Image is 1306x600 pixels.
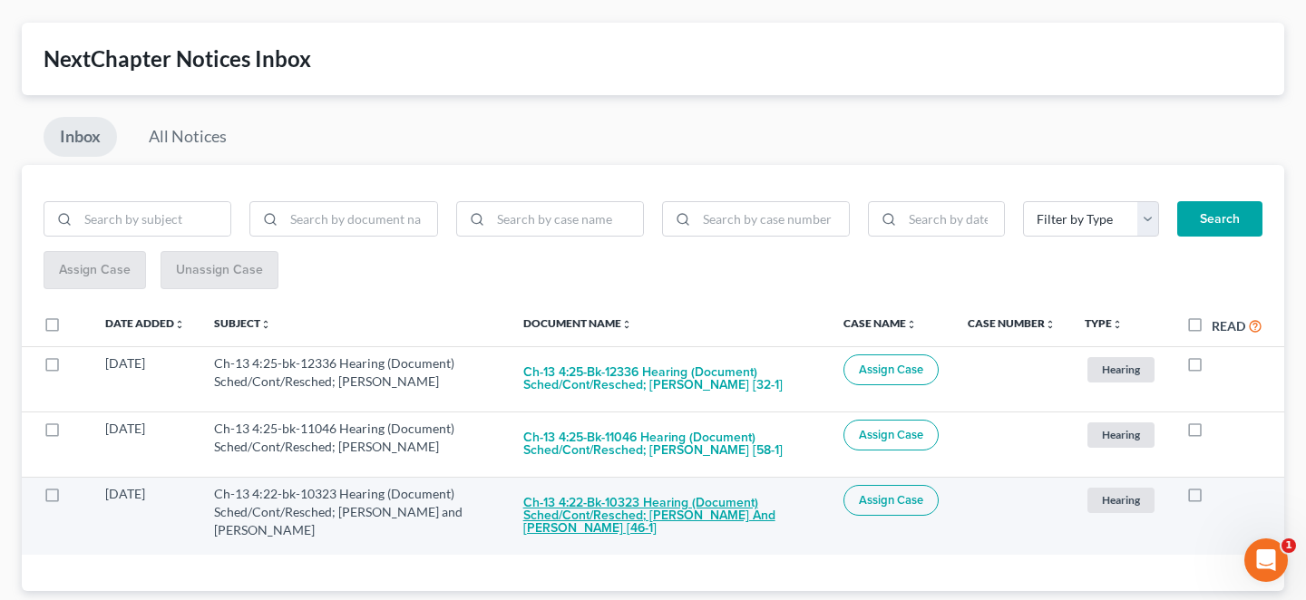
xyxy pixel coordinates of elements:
a: Typeunfold_more [1085,316,1123,330]
a: All Notices [132,117,243,157]
span: Assign Case [859,363,923,377]
button: Ch-13 4:25-bk-11046 Hearing (Document) Sched/Cont/Resched; [PERSON_NAME] [58-1] [523,420,814,469]
td: [DATE] [91,477,200,555]
button: Assign Case [843,485,939,516]
span: Assign Case [859,428,923,442]
a: Date Addedunfold_more [105,316,185,330]
button: Ch-13 4:25-bk-12336 Hearing (Document) Sched/Cont/Resched; [PERSON_NAME] [32-1] [523,354,814,403]
td: Ch-13 4:25-bk-11046 Hearing (Document) Sched/Cont/Resched; [PERSON_NAME] [200,411,509,477]
i: unfold_more [174,319,185,330]
span: Hearing [1087,488,1155,512]
input: Search by document name [284,202,436,237]
a: Hearing [1085,420,1157,450]
input: Search by case number [697,202,849,237]
button: Assign Case [843,420,939,450]
a: Hearing [1085,485,1157,515]
input: Search by subject [78,202,230,237]
a: Inbox [44,117,117,157]
a: Hearing [1085,354,1157,384]
span: Hearing [1087,422,1155,447]
td: [DATE] [91,346,200,411]
span: 1 [1282,538,1296,553]
button: Search [1177,201,1262,237]
i: unfold_more [906,319,917,330]
input: Search by case name [491,202,643,237]
a: Case Numberunfold_more [968,316,1056,330]
span: Assign Case [859,493,923,508]
a: Case Nameunfold_more [843,316,917,330]
a: Subjectunfold_more [214,316,271,330]
i: unfold_more [260,319,271,330]
td: Ch-13 4:25-bk-12336 Hearing (Document) Sched/Cont/Resched; [PERSON_NAME] [200,346,509,411]
button: Ch-13 4:22-bk-10323 Hearing (Document) Sched/Cont/Resched; [PERSON_NAME] and [PERSON_NAME] [46-1] [523,485,814,547]
button: Assign Case [843,354,939,385]
input: Search by date [902,202,1004,237]
i: unfold_more [1112,319,1123,330]
td: Ch-13 4:22-bk-10323 Hearing (Document) Sched/Cont/Resched; [PERSON_NAME] and [PERSON_NAME] [200,477,509,555]
a: Document Nameunfold_more [523,316,632,330]
label: Read [1212,316,1245,335]
div: NextChapter Notices Inbox [44,44,1262,73]
span: Hearing [1087,357,1155,382]
i: unfold_more [1045,319,1056,330]
i: unfold_more [621,319,632,330]
iframe: Intercom live chat [1244,538,1288,582]
td: [DATE] [91,411,200,477]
